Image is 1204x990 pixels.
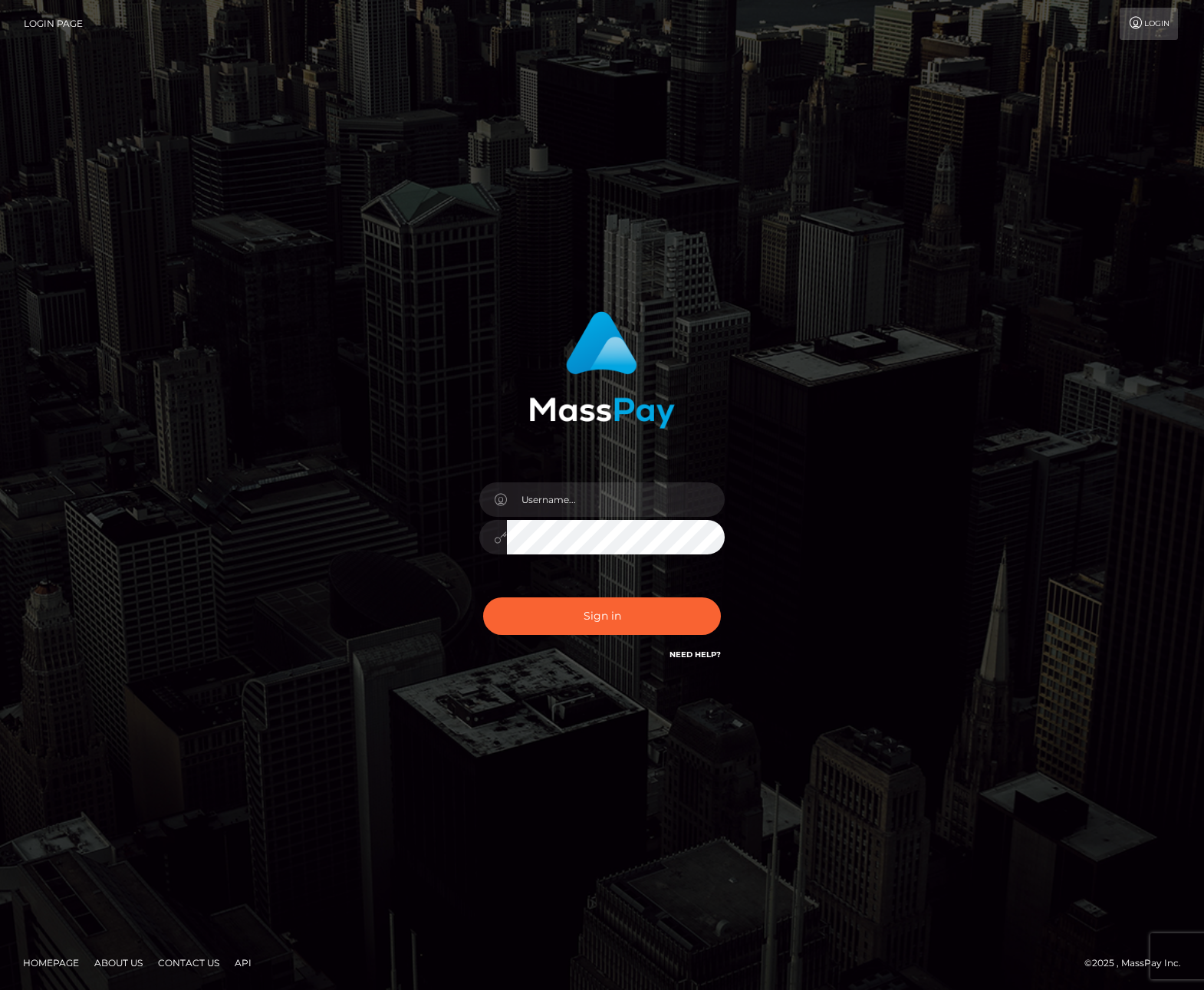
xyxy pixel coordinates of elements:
[88,951,149,975] a: About Us
[483,597,721,635] button: Sign in
[152,951,225,975] a: Contact Us
[529,311,675,429] img: MassPay Login
[1120,8,1178,40] a: Login
[17,951,85,975] a: Homepage
[24,8,83,40] a: Login Page
[1084,955,1192,972] div: © 2025 , MassPay Inc.
[669,650,721,659] a: Need Help?
[507,482,725,517] input: Username...
[229,951,258,975] a: API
